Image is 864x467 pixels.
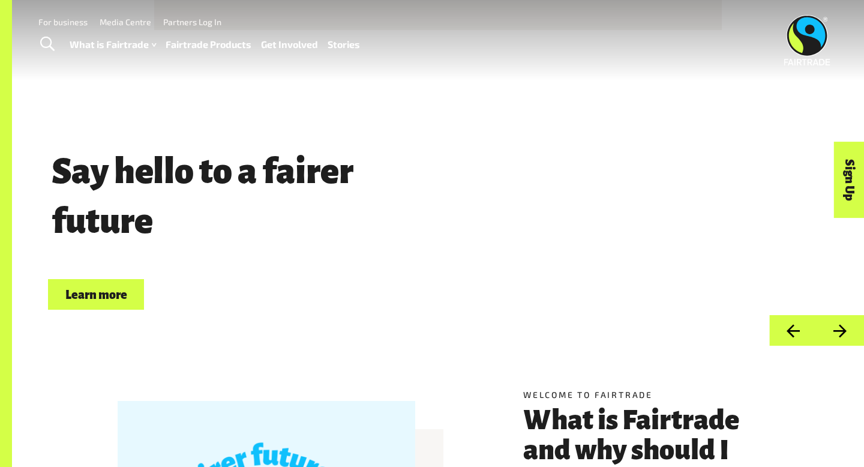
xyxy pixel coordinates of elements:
[261,36,318,53] a: Get Involved
[769,315,817,346] button: Previous
[48,250,695,274] p: Choose Fairtrade
[817,315,864,346] button: Next
[100,17,151,27] a: Media Centre
[48,152,358,241] span: Say hello to a fairer future
[523,388,758,401] h5: Welcome to Fairtrade
[166,36,251,53] a: Fairtrade Products
[48,279,144,310] a: Learn more
[328,36,360,53] a: Stories
[70,36,156,53] a: What is Fairtrade
[784,15,830,65] img: Fairtrade Australia New Zealand logo
[38,17,88,27] a: For business
[32,29,62,59] a: Toggle Search
[163,17,221,27] a: Partners Log In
